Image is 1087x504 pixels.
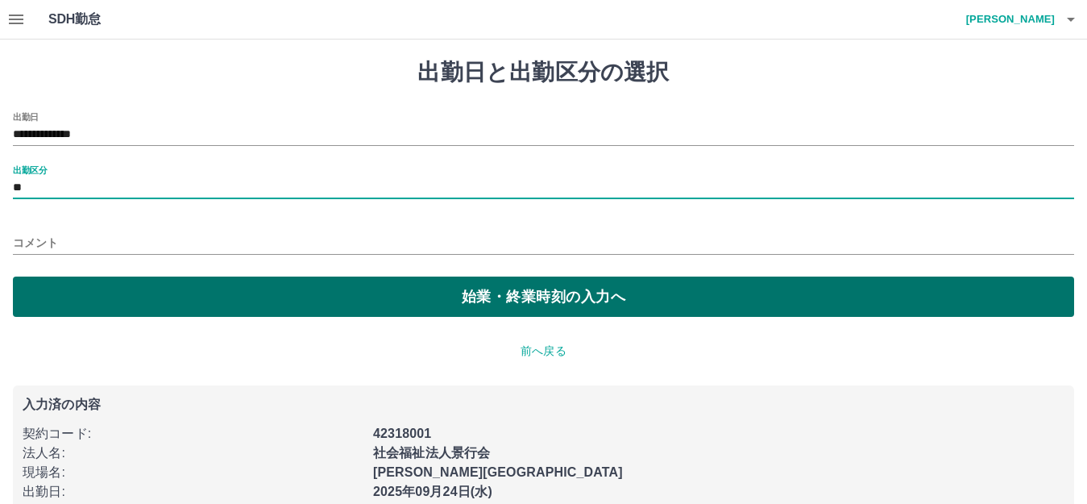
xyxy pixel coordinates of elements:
[373,465,623,479] b: [PERSON_NAME][GEOGRAPHIC_DATA]
[13,277,1074,317] button: 始業・終業時刻の入力へ
[23,482,363,502] p: 出勤日 :
[23,463,363,482] p: 現場名 :
[23,444,363,463] p: 法人名 :
[13,110,39,123] label: 出勤日
[13,164,47,176] label: 出勤区分
[373,485,492,498] b: 2025年09月24日(水)
[23,424,363,444] p: 契約コード :
[23,398,1064,411] p: 入力済の内容
[373,446,490,460] b: 社会福祉法人景行会
[373,427,431,440] b: 42318001
[13,59,1074,86] h1: 出勤日と出勤区分の選択
[13,343,1074,360] p: 前へ戻る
